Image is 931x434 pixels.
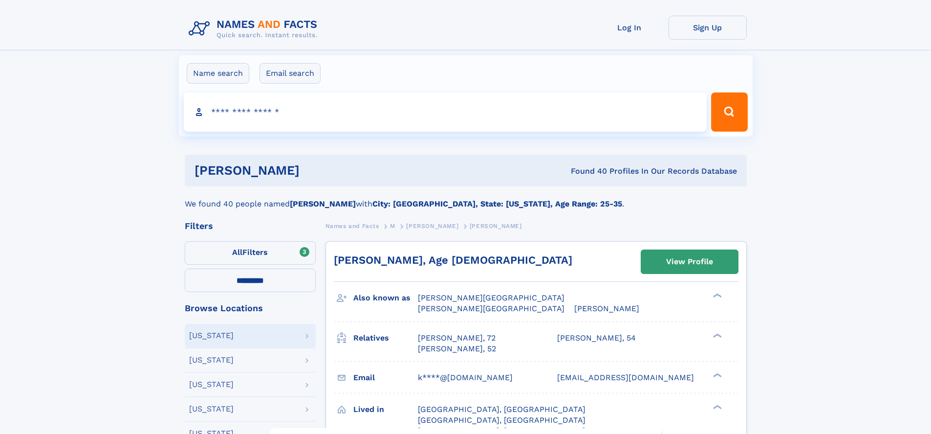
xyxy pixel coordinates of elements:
a: Log In [590,16,669,40]
a: [PERSON_NAME] [406,220,458,232]
div: View Profile [666,251,713,273]
div: Found 40 Profiles In Our Records Database [435,166,737,177]
img: Logo Names and Facts [185,16,325,42]
h3: Email [353,369,418,386]
div: ❯ [711,372,722,378]
div: [US_STATE] [189,356,234,364]
div: Filters [185,222,316,230]
label: Name search [187,63,249,84]
a: [PERSON_NAME], 72 [418,333,496,343]
label: Filters [185,241,316,265]
span: M [390,223,395,229]
b: [PERSON_NAME] [290,199,356,208]
span: [EMAIL_ADDRESS][DOMAIN_NAME] [557,373,694,382]
button: Search Button [711,92,747,132]
h3: Also known as [353,290,418,306]
div: ❯ [711,293,722,299]
a: Sign Up [669,16,747,40]
span: [GEOGRAPHIC_DATA], [GEOGRAPHIC_DATA] [418,415,585,425]
div: We found 40 people named with . [185,186,747,210]
div: ❯ [711,332,722,339]
b: City: [GEOGRAPHIC_DATA], State: [US_STATE], Age Range: 25-35 [372,199,622,208]
div: ❯ [711,404,722,410]
span: [PERSON_NAME] [470,223,522,229]
div: [US_STATE] [189,405,234,413]
span: [PERSON_NAME] [574,304,639,313]
label: Email search [260,63,321,84]
div: [US_STATE] [189,332,234,340]
a: Names and Facts [325,220,379,232]
span: [PERSON_NAME] [406,223,458,229]
h1: [PERSON_NAME] [195,164,435,177]
span: All [232,248,242,257]
a: [PERSON_NAME], Age [DEMOGRAPHIC_DATA] [334,254,572,266]
span: [PERSON_NAME][GEOGRAPHIC_DATA] [418,293,564,302]
div: Browse Locations [185,304,316,313]
div: [US_STATE] [189,381,234,388]
a: [PERSON_NAME], 54 [557,333,636,343]
a: M [390,220,395,232]
a: [PERSON_NAME], 52 [418,343,496,354]
a: View Profile [641,250,738,274]
span: [PERSON_NAME][GEOGRAPHIC_DATA] [418,304,564,313]
input: search input [184,92,707,132]
h3: Relatives [353,330,418,346]
h3: Lived in [353,401,418,418]
span: [GEOGRAPHIC_DATA], [GEOGRAPHIC_DATA] [418,405,585,414]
